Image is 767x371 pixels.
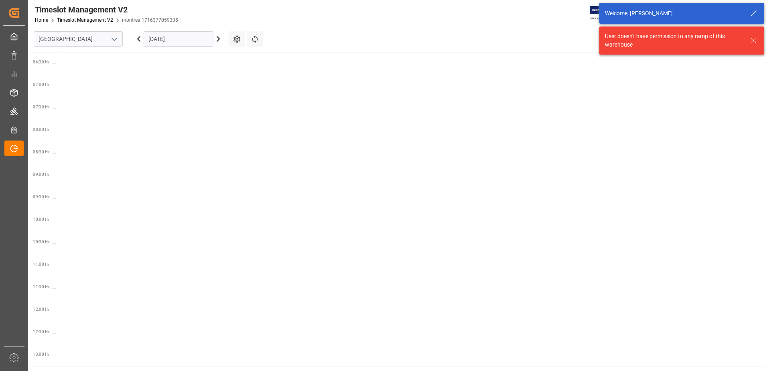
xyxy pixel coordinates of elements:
div: User doesn't have permission to any ramp of this warehouse [605,32,743,49]
span: 06:30 Hr [33,60,49,64]
span: 11:30 Hr [33,285,49,289]
span: 08:00 Hr [33,127,49,132]
span: 10:00 Hr [33,217,49,222]
input: Type to search/select [34,31,123,47]
span: 12:30 Hr [33,330,49,334]
span: 10:30 Hr [33,240,49,244]
span: 13:00 Hr [33,352,49,357]
span: 08:30 Hr [33,150,49,154]
span: 12:00 Hr [33,307,49,312]
input: DD.MM.YYYY [144,31,213,47]
span: 09:30 Hr [33,195,49,199]
span: 09:00 Hr [33,172,49,177]
span: 11:00 Hr [33,262,49,267]
div: Timeslot Management V2 [35,4,178,16]
button: open menu [108,33,120,45]
a: Home [35,17,48,23]
div: Welcome, [PERSON_NAME] [605,9,743,18]
span: 07:30 Hr [33,105,49,109]
span: 07:00 Hr [33,82,49,87]
img: Exertis%20JAM%20-%20Email%20Logo.jpg_1722504956.jpg [590,6,617,20]
a: Timeslot Management V2 [57,17,113,23]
